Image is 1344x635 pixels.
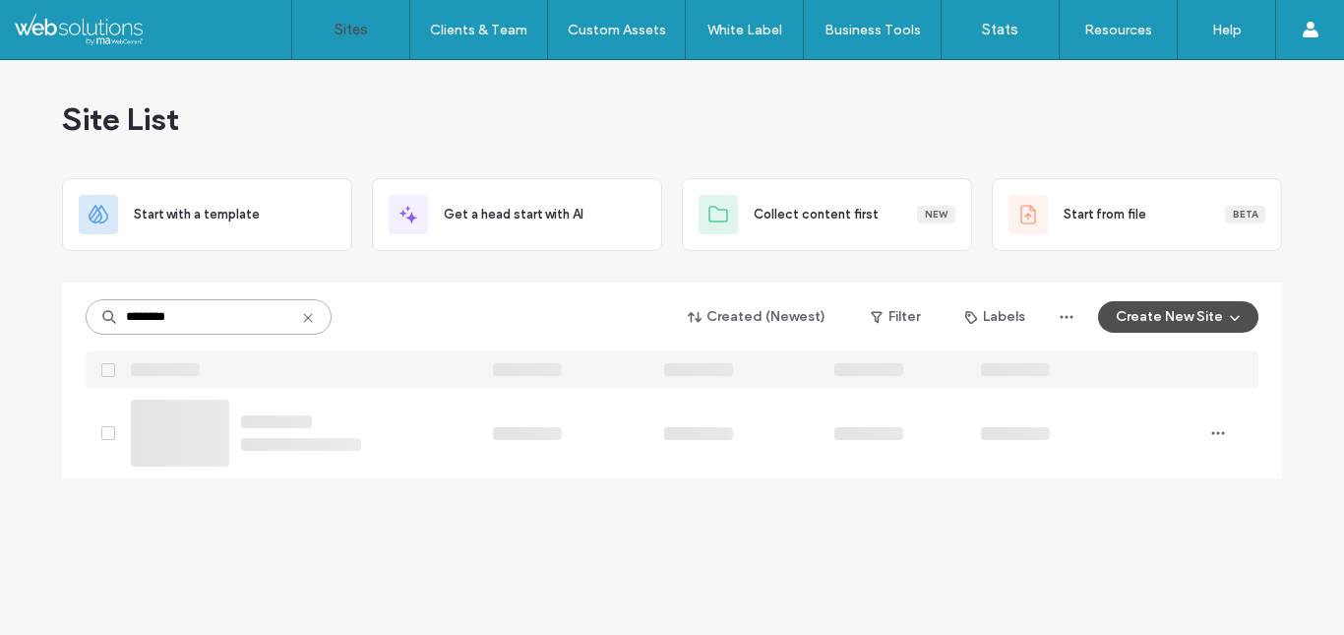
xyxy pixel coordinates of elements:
[1212,22,1242,38] label: Help
[62,178,352,251] div: Start with a template
[1098,301,1258,333] button: Create New Site
[682,178,972,251] div: Collect content firstNew
[851,301,940,333] button: Filter
[568,22,666,38] label: Custom Assets
[335,21,368,38] label: Sites
[134,205,260,224] span: Start with a template
[671,301,843,333] button: Created (Newest)
[992,178,1282,251] div: Start from fileBeta
[1064,205,1146,224] span: Start from file
[1225,206,1265,223] div: Beta
[917,206,955,223] div: New
[947,301,1043,333] button: Labels
[1084,22,1152,38] label: Resources
[754,205,879,224] span: Collect content first
[982,21,1018,38] label: Stats
[444,205,583,224] span: Get a head start with AI
[62,99,179,139] span: Site List
[707,22,782,38] label: White Label
[430,22,527,38] label: Clients & Team
[825,22,921,38] label: Business Tools
[372,178,662,251] div: Get a head start with AI
[44,14,85,32] span: Help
